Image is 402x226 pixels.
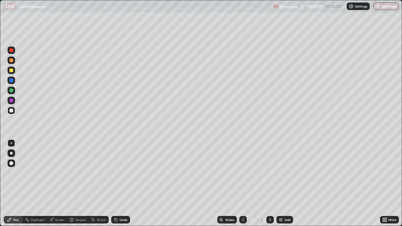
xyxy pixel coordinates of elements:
div: Eraser [55,218,65,221]
img: recording.375f2c34.svg [273,4,278,9]
div: More [388,218,396,221]
div: Select [97,218,106,221]
p: LIVE [6,4,14,9]
div: Slides [225,218,234,221]
img: class-settings-icons [349,4,354,9]
p: Settings [355,5,367,8]
div: Shapes [75,218,86,221]
div: Pen [13,218,19,221]
p: Fluid Mechanics [19,4,46,9]
button: End Class [373,3,399,10]
div: Add [285,218,291,221]
div: 5 [260,217,264,223]
p: Recording [280,4,297,9]
img: add-slide-button [278,217,283,222]
div: 5 [249,218,256,222]
div: Highlight [31,218,45,221]
img: end-class-cross [376,4,381,9]
div: Undo [120,218,128,221]
div: / [257,218,259,222]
